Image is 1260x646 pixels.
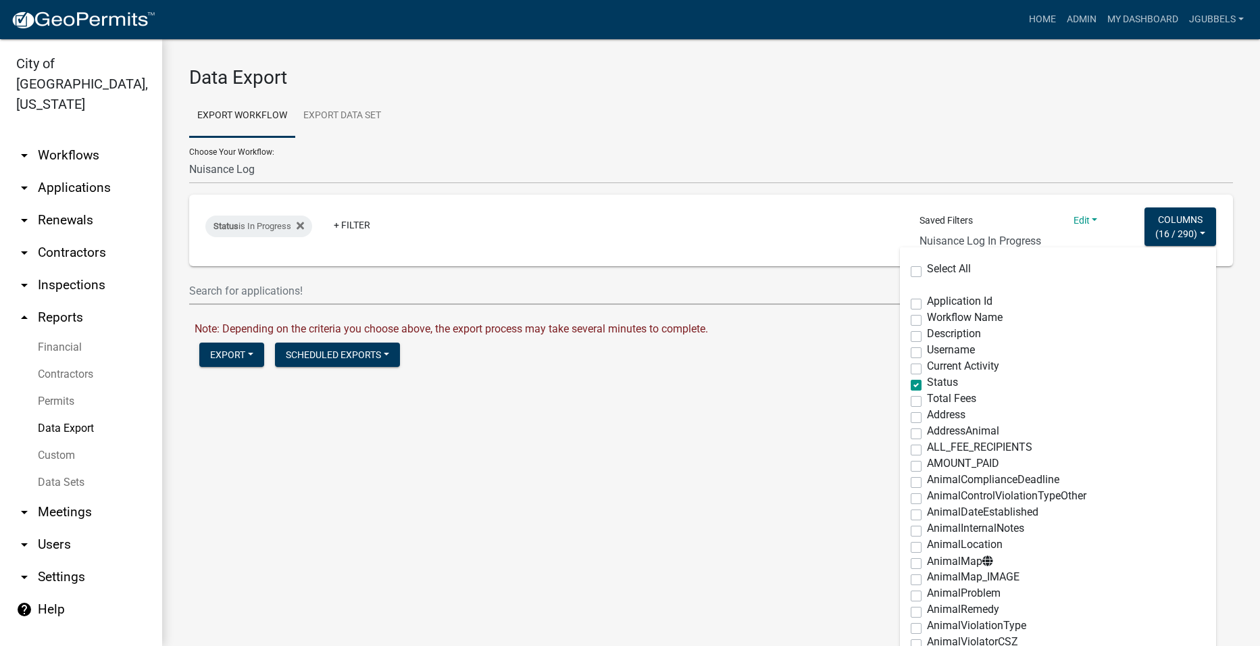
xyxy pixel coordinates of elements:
span: AddressAnimal [927,424,999,437]
span: AnimalRemedy [927,603,999,616]
span: Status [213,221,238,231]
i: arrow_drop_down [16,537,32,553]
span: AnimalDateEstablished [927,505,1038,518]
i: arrow_drop_up [16,309,32,326]
i: arrow_drop_down [16,504,32,520]
span: AnimalMap [927,555,993,568]
span: 16 / 290 [1159,228,1194,239]
span: Application Id [927,295,992,307]
i: arrow_drop_down [16,180,32,196]
i: help [16,601,32,618]
h3: Data Export [189,66,1233,89]
span: Note: Depending on the criteria you choose above, the export process may take several minutes to ... [195,322,708,335]
label: Select All [927,264,971,274]
i: arrow_drop_down [16,147,32,164]
span: AnimalInternalNotes [927,522,1024,535]
span: AnimalViolationType [927,619,1026,632]
div: is In Progress [205,216,312,237]
i: arrow_drop_down [16,212,32,228]
input: Search for applications! [189,277,1055,305]
span: AnimalControlViolationTypeOther [927,489,1086,502]
span: Saved Filters [919,214,973,228]
span: ALL_FEE_RECIPIENTS [927,441,1032,453]
button: Scheduled Exports [275,343,400,367]
span: AnimalMap_IMAGE [927,570,1019,583]
i: arrow_drop_down [16,245,32,261]
i: arrow_drop_down [16,569,32,585]
span: AMOUNT_PAID [927,457,999,470]
span: Address [927,408,965,421]
span: Current Activity [927,359,999,372]
button: Columns(16 / 290) [1144,207,1216,246]
span: Total Fees [927,392,976,405]
span: AnimalLocation [927,538,1003,551]
button: Export [199,343,264,367]
span: AnimalComplianceDeadline [927,473,1059,486]
span: Workflow Name [927,311,1003,324]
i: arrow_drop_down [16,277,32,293]
a: jgubbels [1184,7,1249,32]
a: Export Data Set [295,95,389,138]
a: Home [1024,7,1061,32]
a: Export Workflow [189,95,295,138]
a: Admin [1061,7,1102,32]
a: Edit [1074,215,1098,226]
a: + Filter [323,213,381,237]
span: Description [927,327,981,340]
span: AnimalProblem [927,587,1001,599]
span: Username [927,343,975,356]
a: My Dashboard [1102,7,1184,32]
span: Status [927,376,958,389]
